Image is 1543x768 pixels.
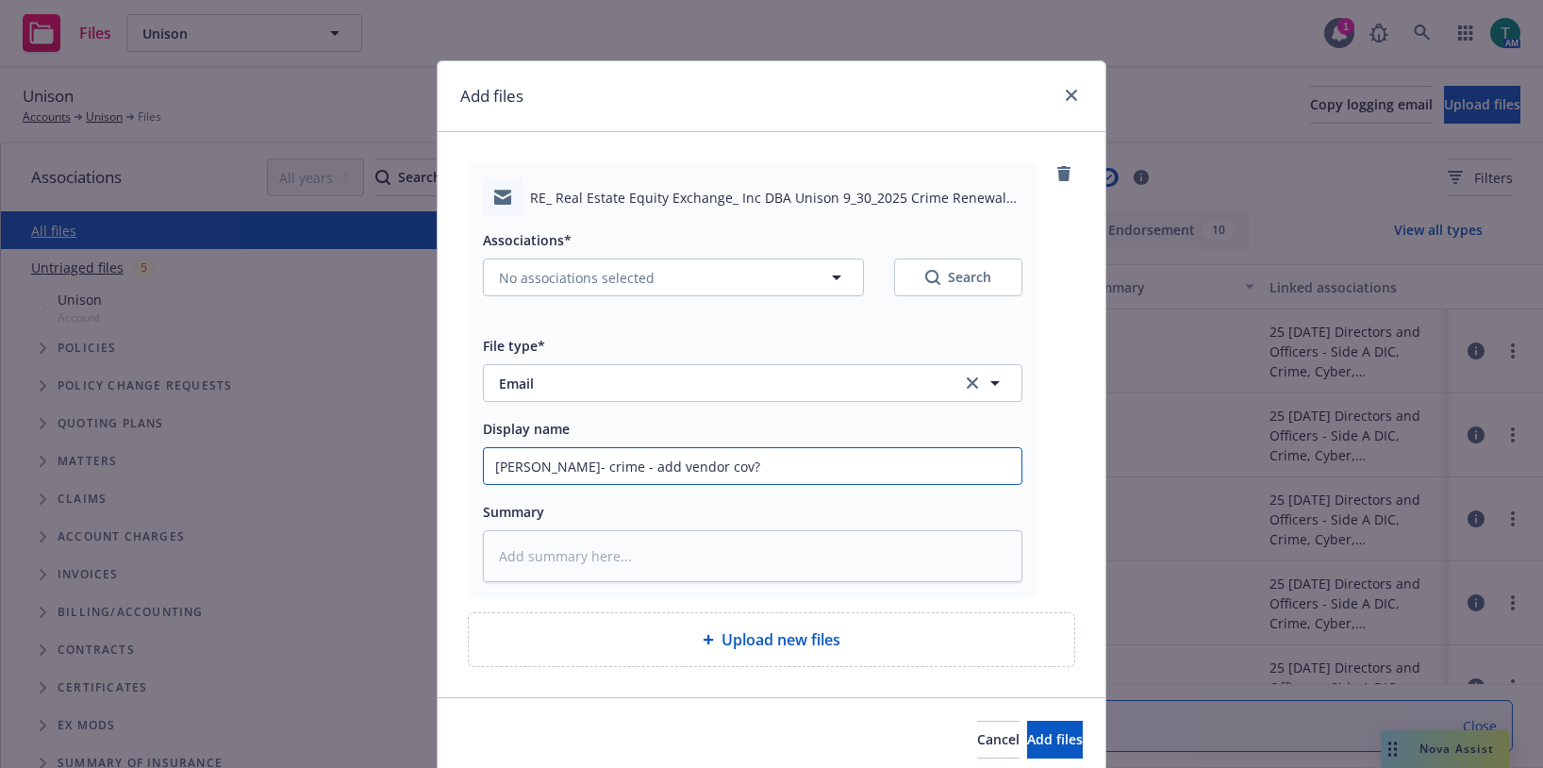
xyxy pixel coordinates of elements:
[1027,721,1083,759] button: Add files
[483,503,544,521] span: Summary
[977,730,1020,748] span: Cancel
[722,628,840,651] span: Upload new files
[1060,84,1083,107] a: close
[483,259,864,296] button: No associations selected
[483,420,570,438] span: Display name
[483,231,572,249] span: Associations*
[483,337,545,355] span: File type*
[468,612,1075,667] div: Upload new files
[1053,162,1075,185] a: remove
[961,372,984,394] a: clear selection
[977,721,1020,759] button: Cancel
[499,268,655,288] span: No associations selected
[499,374,936,393] span: Email
[894,259,1022,296] button: SearchSearch
[460,84,523,109] h1: Add files
[483,364,1022,402] button: Emailclear selection
[1027,730,1083,748] span: Add files
[530,188,1022,208] span: RE_ Real Estate Equity Exchange_ Inc DBA Unison 9_30_2025 Crime Renewal Submission .msg
[484,448,1021,484] input: Add display name here...
[925,270,940,285] svg: Search
[925,268,991,287] div: Search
